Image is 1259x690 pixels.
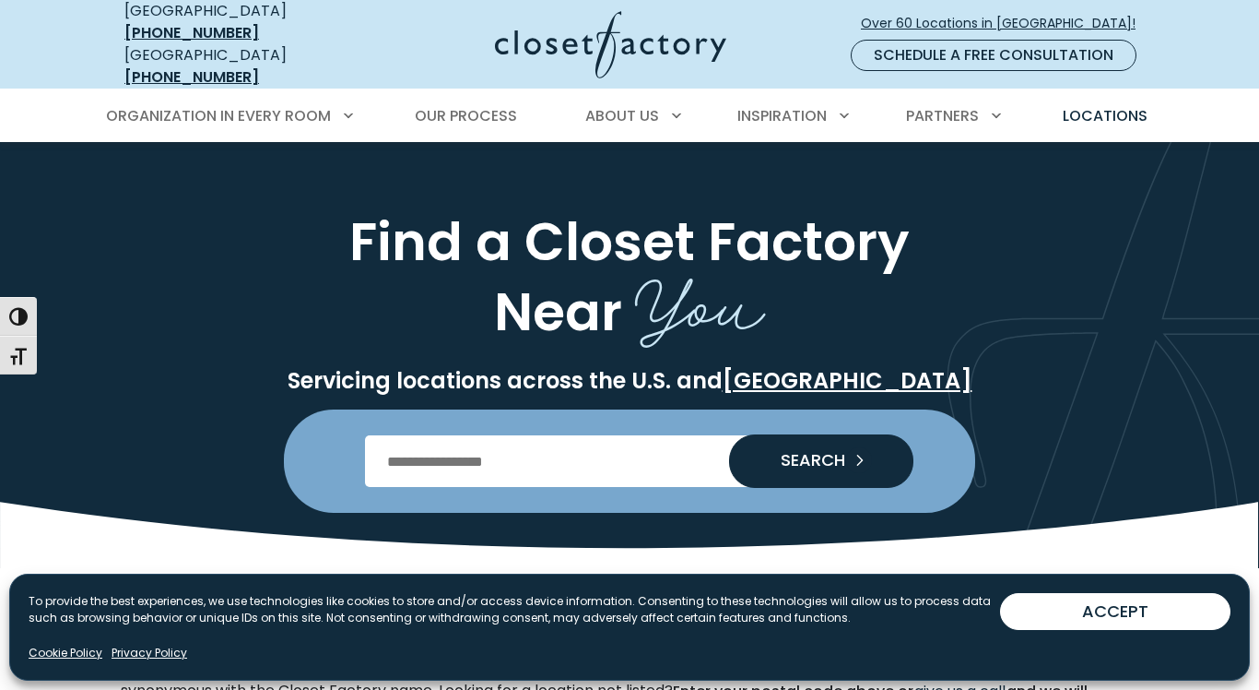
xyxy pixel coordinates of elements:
[415,105,517,126] span: Our Process
[365,435,895,487] input: Enter Postal Code
[29,593,1000,626] p: To provide the best experiences, we use technologies like cookies to store and/or access device i...
[766,452,845,469] span: SEARCH
[1000,593,1230,630] button: ACCEPT
[124,22,259,43] a: [PHONE_NUMBER]
[349,205,910,279] span: Find a Closet Factory
[93,90,1166,142] nav: Primary Menu
[124,44,350,89] div: [GEOGRAPHIC_DATA]
[861,14,1150,33] span: Over 60 Locations in [GEOGRAPHIC_DATA]!
[494,275,622,349] span: Near
[729,434,913,488] button: Search our Nationwide Locations
[906,105,979,126] span: Partners
[121,367,1138,395] p: Servicing locations across the U.S. and
[635,244,765,354] span: You
[29,645,102,661] a: Cookie Policy
[112,645,187,661] a: Privacy Policy
[1063,105,1147,126] span: Locations
[124,66,259,88] a: [PHONE_NUMBER]
[723,365,972,396] a: [GEOGRAPHIC_DATA]
[106,105,331,126] span: Organization in Every Room
[737,105,827,126] span: Inspiration
[585,105,659,126] span: About Us
[851,40,1136,71] a: Schedule a Free Consultation
[495,11,726,78] img: Closet Factory Logo
[860,7,1151,40] a: Over 60 Locations in [GEOGRAPHIC_DATA]!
